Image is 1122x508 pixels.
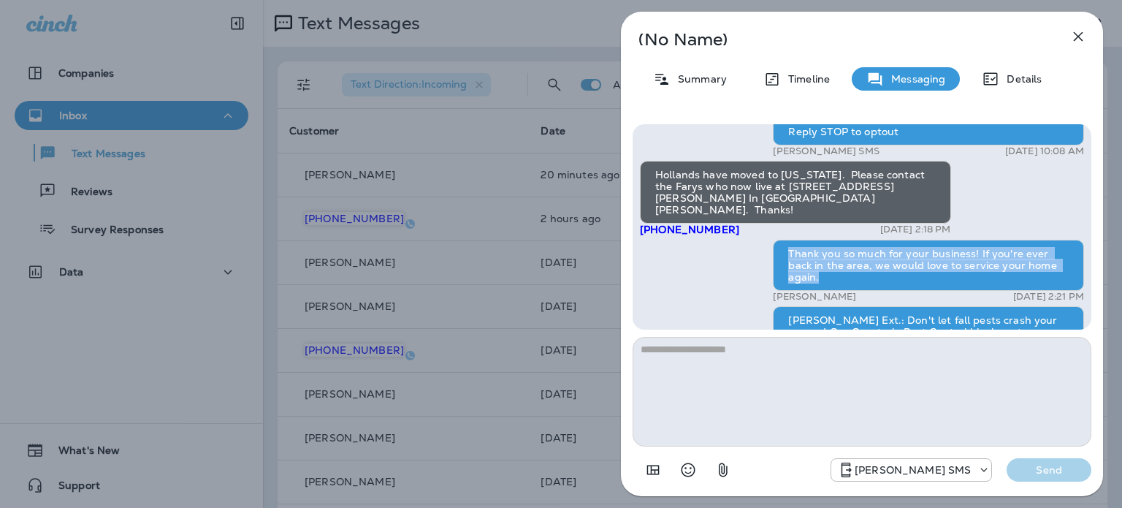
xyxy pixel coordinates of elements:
p: [PERSON_NAME] SMS [855,464,971,476]
p: (No Name) [638,34,1037,45]
p: Messaging [884,73,945,85]
p: [PERSON_NAME] SMS [773,145,879,157]
p: Details [999,73,1042,85]
div: Thank you so much for your business! If you're ever back in the area, we would love to service yo... [773,240,1084,291]
p: [DATE] 10:08 AM [1005,145,1084,157]
p: [DATE] 2:18 PM [880,224,951,235]
div: Hollands have moved to [US_STATE]. Please contact the Farys who now live at [STREET_ADDRESS][PERS... [640,161,951,224]
p: Summary [671,73,727,85]
p: [PERSON_NAME] [773,291,856,303]
div: [PERSON_NAME] Ext.: Don't let fall pests crash your season! Our Quarterly Pest Control blocks ant... [773,306,1084,404]
button: Select an emoji [673,455,703,485]
p: [DATE] 2:21 PM [1013,291,1084,303]
p: Timeline [781,73,830,85]
div: +1 (757) 760-3335 [831,461,991,479]
span: [PHONE_NUMBER] [640,223,739,236]
button: Add in a premade template [638,455,668,485]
